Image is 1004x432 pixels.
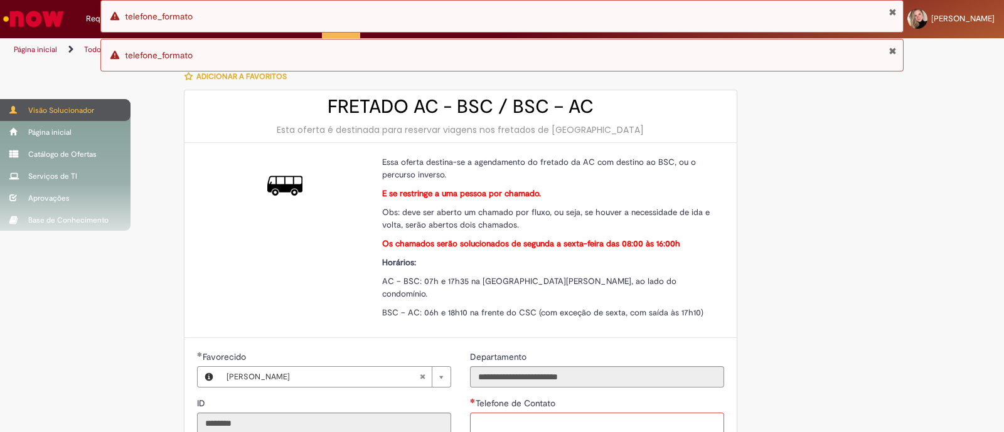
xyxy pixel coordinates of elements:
div: Esta oferta é destinada para reservar viagens nos fretados de [GEOGRAPHIC_DATA] [197,124,724,136]
img: ServiceNow [1,6,66,31]
button: Fechar Notificação [889,46,897,56]
a: [PERSON_NAME]Limpar campo Favorecido [220,367,451,387]
input: Departamento [470,366,724,387]
abbr: Limpar campo Favorecido [413,367,432,387]
img: FRETADO AC - BSC / BSC – AC [267,168,302,203]
span: Necessários [470,398,476,403]
label: Somente leitura - Departamento [470,350,529,363]
span: [PERSON_NAME] [931,13,995,24]
strong: Os chamados serão solucionados de segunda a sexta-feira das 08:00 às 16:00h [382,238,680,249]
ul: Trilhas de página [9,38,660,61]
span: BSC – AC: 06h e 18h10 na frente do CSC (com exceção de sexta, com saída às 17h10) [382,307,703,318]
button: Fechar Notificação [889,7,897,17]
a: Página inicial [14,45,57,55]
span: Telefone de Contato [476,398,558,409]
span: Requisições [86,13,130,25]
strong: E se restringe a uma pessoa por chamado. [382,188,541,199]
h2: FRETADO AC - BSC / BSC – AC [197,97,724,117]
span: [PERSON_NAME] [227,367,419,387]
button: Favorecido, Visualizar este registro Bianca Stefanovicians [198,367,220,387]
span: telefone_formato [125,11,193,22]
label: Somente leitura - ID [197,397,208,409]
span: Somente leitura - ID [197,398,208,409]
span: Obs: deve ser aberto um chamado por fluxo, ou seja, se houver a necessidade de ida e volta, serão... [382,207,710,230]
span: AC – BSC: 07h e 17h35 na [GEOGRAPHIC_DATA][PERSON_NAME], ao lado do condomínio. [382,276,676,299]
span: Obrigatório Preenchido [197,352,203,357]
strong: Horários: [382,257,416,268]
a: Todos os Catálogos [84,45,151,55]
span: Necessários - Favorecido [203,351,248,362]
span: Essa oferta destina-se a agendamento do fretado da AC com destino ao BSC, ou o percurso inverso. [382,157,696,180]
span: telefone_formato [125,50,193,61]
span: Adicionar a Favoritos [196,71,287,82]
